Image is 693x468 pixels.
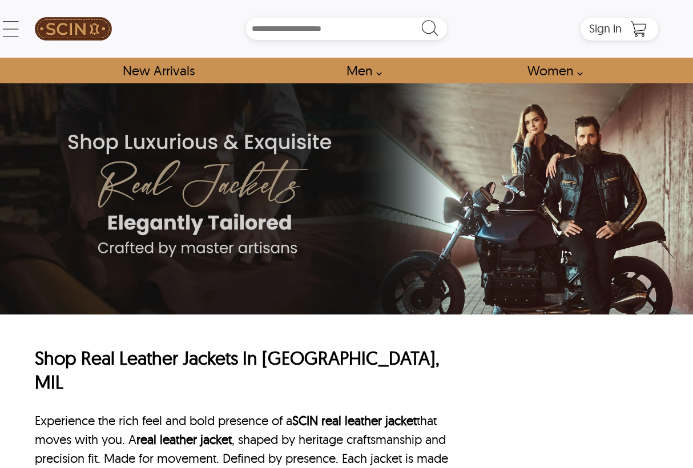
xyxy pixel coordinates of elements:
a: Sign in [589,25,622,34]
h1: Shop Real Leather Jackets In [GEOGRAPHIC_DATA], MIL [35,346,472,394]
span: Sign in [589,21,622,35]
a: Shop New Arrivals [110,58,207,83]
a: real leather jacket [321,413,417,429]
a: real leather jacket [136,431,232,447]
a: shop men's leather jackets [333,58,388,83]
a: SCIN [35,6,113,52]
a: Shopping Cart [627,21,650,38]
a: Shop Women Leather Jackets [514,58,589,83]
img: SCIN [35,6,112,52]
a: SCIN [292,413,318,429]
